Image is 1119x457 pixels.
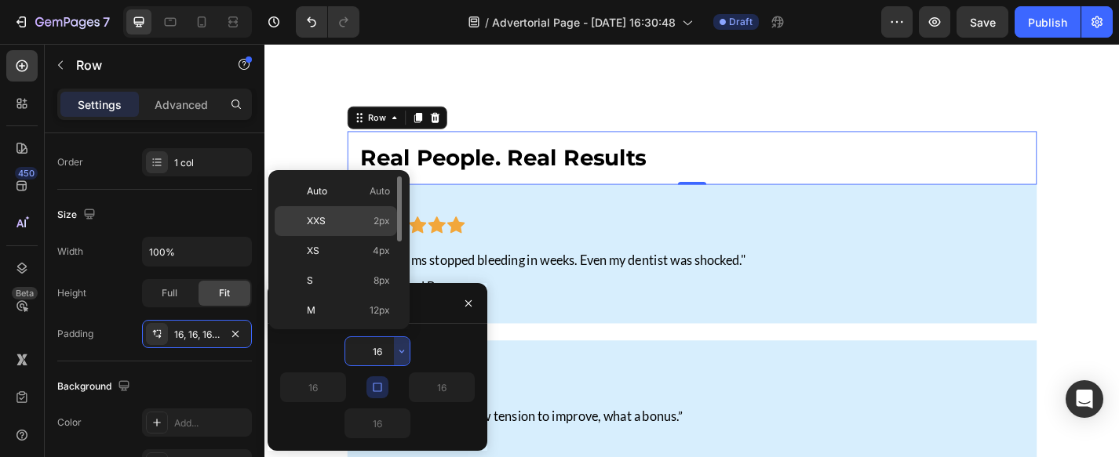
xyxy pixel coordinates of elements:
div: 1 col [174,156,248,170]
iframe: Design area [264,44,1119,457]
div: Background [57,376,133,397]
p: 7 [103,13,110,31]
div: 16, 16, 16, 16 [174,328,220,342]
span: Advertorial Page - [DATE] 16:30:48 [492,14,676,31]
div: Height [57,286,86,300]
div: Publish [1028,14,1067,31]
span: Fit [219,286,230,300]
input: Auto [345,337,410,365]
span: XS [307,244,319,258]
p: Row [76,56,210,74]
div: 450 [15,167,38,180]
div: Order [57,155,83,169]
span: “Didn’t expect my jaw tension to improve, what a bonus.” [118,401,461,419]
span: Save [970,16,996,29]
span: – Verified Buyer [118,430,215,448]
div: Beta [12,287,38,299]
span: S [307,274,313,288]
button: Save [957,6,1008,38]
div: Add... [174,416,248,430]
span: 2px [374,214,390,228]
button: Publish [1015,6,1081,38]
span: 8px [374,274,390,288]
span: Auto [307,184,327,198]
span: M [307,303,315,317]
div: Padding [57,327,93,341]
div: Open Intercom Messenger [1066,380,1103,418]
input: Auto [281,373,345,401]
span: / [485,14,489,31]
span: Full [162,286,177,300]
div: Undo/Redo [296,6,359,38]
input: Auto [345,409,410,437]
span: XXS [307,214,326,228]
span: Auto [370,184,390,198]
p: Settings [78,96,122,113]
span: 12px [370,303,390,317]
span: Draft [729,15,753,29]
input: Auto [143,238,251,266]
div: Width [57,245,83,259]
div: Color [57,415,82,430]
span: 4px [373,244,390,258]
button: 7 [6,6,117,38]
div: Size [57,205,99,226]
p: Advanced [155,96,208,113]
input: Auto [410,373,474,401]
